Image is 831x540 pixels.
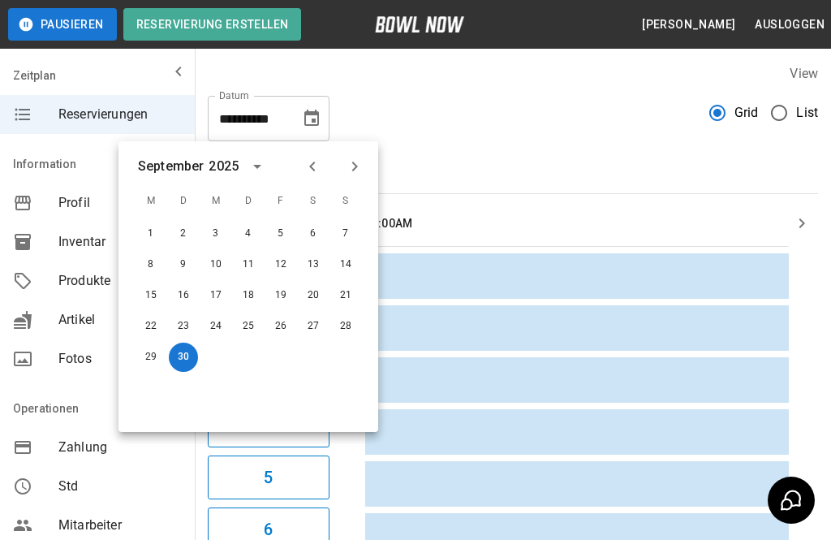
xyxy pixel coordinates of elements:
[208,456,329,499] button: 5
[58,193,182,213] span: Profil
[136,219,166,248] button: 1. Sep. 2025
[299,312,328,341] button: 27. Sep. 2025
[58,310,182,330] span: Artikel
[234,185,263,218] span: D
[58,349,182,369] span: Fotos
[8,8,117,41] button: Pausieren
[234,219,263,248] button: 4. Sep. 2025
[169,219,198,248] button: 2. Sep. 2025
[266,312,295,341] button: 26. Sep. 2025
[58,271,182,291] span: Produkte
[201,312,230,341] button: 24. Sep. 2025
[169,312,198,341] button: 23. Sep. 2025
[266,250,295,279] button: 12. Sep. 2025
[790,66,818,81] label: View
[234,312,263,341] button: 25. Sep. 2025
[375,16,464,32] img: logo
[341,153,368,180] button: Next month
[635,10,742,40] button: [PERSON_NAME]
[331,281,360,310] button: 21. Sep. 2025
[58,105,182,124] span: Reservierungen
[136,185,166,218] span: M
[169,250,198,279] button: 9. Sep. 2025
[136,343,166,372] button: 29. Sep. 2025
[58,477,182,496] span: Std
[201,281,230,310] button: 17. Sep. 2025
[748,10,831,40] button: Ausloggen
[299,250,328,279] button: 13. Sep. 2025
[264,464,273,490] h6: 5
[299,281,328,310] button: 20. Sep. 2025
[266,219,295,248] button: 5. Sep. 2025
[295,102,328,135] button: Choose date, selected date is 30. Sep. 2025
[209,157,239,176] div: 2025
[136,250,166,279] button: 8. Sep. 2025
[169,281,198,310] button: 16. Sep. 2025
[58,438,182,457] span: Zahlung
[266,281,295,310] button: 19. Sep. 2025
[299,153,326,180] button: Previous month
[169,185,198,218] span: D
[201,219,230,248] button: 3. Sep. 2025
[58,232,182,252] span: Inventar
[243,153,271,180] button: calendar view is open, switch to year view
[201,250,230,279] button: 10. Sep. 2025
[331,185,360,218] span: S
[266,185,295,218] span: F
[331,219,360,248] button: 7. Sep. 2025
[331,250,360,279] button: 14. Sep. 2025
[138,157,204,176] div: September
[234,250,263,279] button: 11. Sep. 2025
[796,103,818,123] span: List
[331,312,360,341] button: 28. Sep. 2025
[208,154,818,193] div: inventory tabs
[299,219,328,248] button: 6. Sep. 2025
[734,103,759,123] span: Grid
[169,343,198,372] button: 30. Sep. 2025
[58,516,182,535] span: Mitarbeiter
[136,281,166,310] button: 15. Sep. 2025
[299,185,328,218] span: S
[234,281,263,310] button: 18. Sep. 2025
[123,8,302,41] button: Reservierung erstellen
[136,312,166,341] button: 22. Sep. 2025
[201,185,230,218] span: M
